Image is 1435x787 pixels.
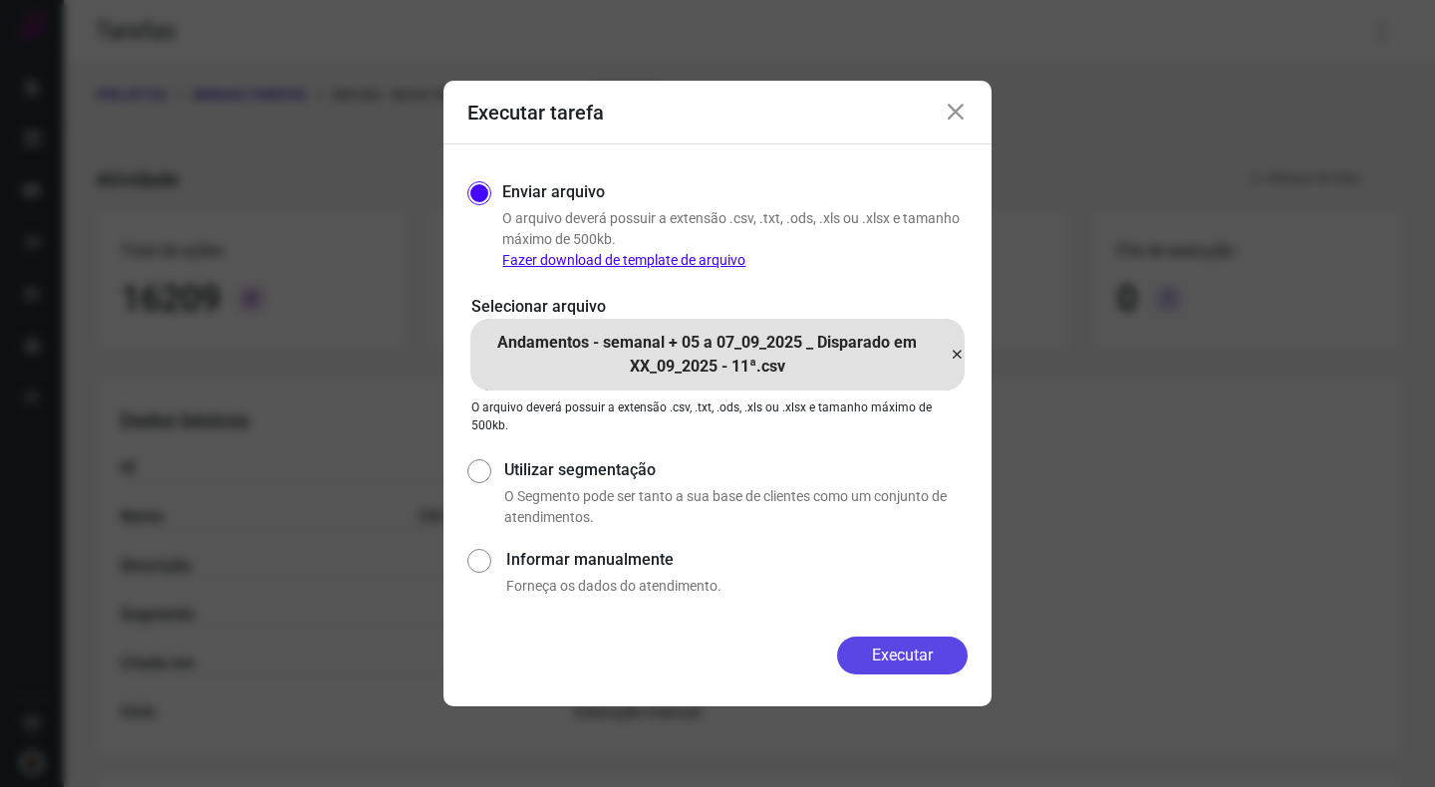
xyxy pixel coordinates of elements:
[471,398,964,434] p: O arquivo deverá possuir a extensão .csv, .txt, .ods, .xls ou .xlsx e tamanho máximo de 500kb.
[504,486,968,528] p: O Segmento pode ser tanto a sua base de clientes como um conjunto de atendimentos.
[502,180,605,204] label: Enviar arquivo
[467,101,604,125] h3: Executar tarefa
[471,295,964,319] p: Selecionar arquivo
[504,458,968,482] label: Utilizar segmentação
[502,252,745,268] a: Fazer download de template de arquivo
[837,637,968,674] button: Executar
[502,208,968,271] p: O arquivo deverá possuir a extensão .csv, .txt, .ods, .xls ou .xlsx e tamanho máximo de 500kb.
[470,331,944,379] p: Andamentos - semanal + 05 a 07_09_2025 _ Disparado em XX_09_2025 - 11ª.csv
[506,548,968,572] label: Informar manualmente
[506,576,968,597] p: Forneça os dados do atendimento.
